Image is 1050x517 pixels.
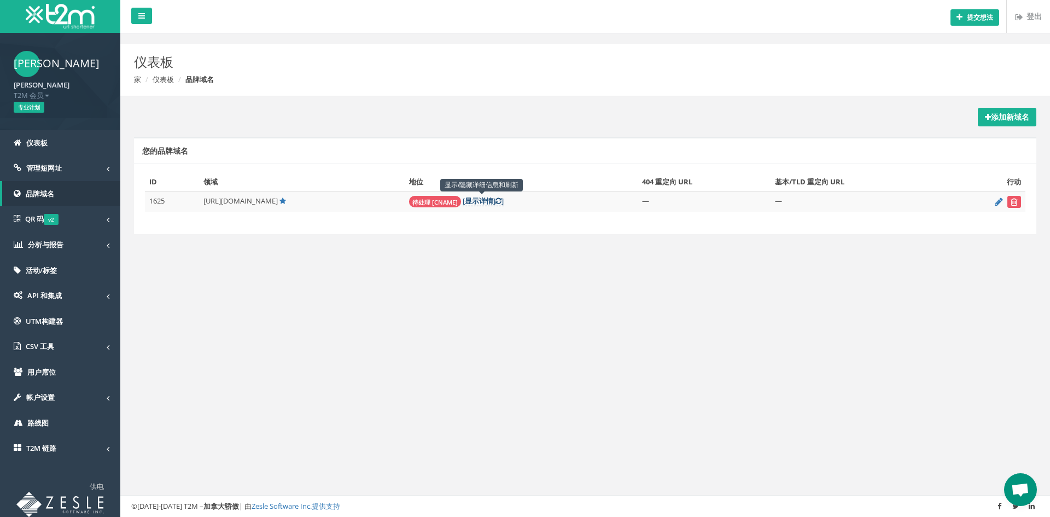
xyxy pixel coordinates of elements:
a: 家 [134,74,141,84]
font: ] [501,196,504,206]
font: 仪表板 [134,53,173,71]
font: UTM构建器 [26,316,63,326]
a: 默认 [279,196,286,206]
font: [URL][DOMAIN_NAME] [203,196,278,206]
font: 分析与报告 [28,240,63,249]
font: [PERSON_NAME] [14,56,100,71]
font: 显示 [465,196,479,206]
font: 1625 [149,196,165,206]
font: 登出 [1026,11,1042,21]
a: [显示详情]] [463,196,504,206]
font: 显示/隐藏详细信息和刷新 [445,181,518,189]
font: 领域 [203,177,218,187]
font: ©[DATE]-[DATE] T2M – [131,501,203,511]
a: 仪表板 [153,74,174,84]
font: 品牌域名 [185,74,214,84]
font: 详情] [479,196,495,206]
font: [ [463,196,465,206]
font: 基本/TLD 重定向 URL [775,177,844,187]
font: QR 码 [25,214,44,224]
font: 添加新域名 [991,112,1029,122]
font: 待处理 [CNAME] [412,198,458,206]
font: | 由 [239,501,252,511]
font: v2 [48,216,54,223]
font: 专业计划 [18,103,40,111]
font: [PERSON_NAME] [14,80,69,90]
font: 404 重定向 URL [642,177,692,187]
font: T2M 会员 [14,90,44,100]
button: 提交想法 [950,9,999,26]
font: 路线图 [27,418,49,428]
font: 品牌域名 [26,189,54,199]
font: — [775,196,782,206]
font: 行动 [1007,177,1021,187]
font: 管理短网址 [26,163,62,173]
font: T2M 链路 [26,443,56,453]
font: 仪表板 [26,138,48,148]
font: 加拿大骄傲 [203,501,239,511]
font: API 和集成 [27,291,62,300]
a: 添加新域名 [978,108,1036,126]
div: Open chat [1004,473,1037,506]
a: Zesle Software Inc.提供支持 [252,501,340,511]
font: 供电 [90,481,104,491]
font: — [642,196,649,206]
font: 用户席位 [27,367,56,377]
img: T2M URL 缩短器由 Zesle Software Inc. 提供支持。 [16,492,104,517]
img: T2M [26,4,95,28]
font: 提交想法 [967,13,993,22]
font: 活动/标签 [26,265,57,275]
font: 您的品牌域名 [142,146,188,156]
font: 帐户设置 [26,392,55,402]
font: 地位 [409,177,423,187]
font: ID [149,177,157,187]
a: [PERSON_NAME] T2M 会员 [14,77,107,100]
font: CSV 工具 [26,341,54,351]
